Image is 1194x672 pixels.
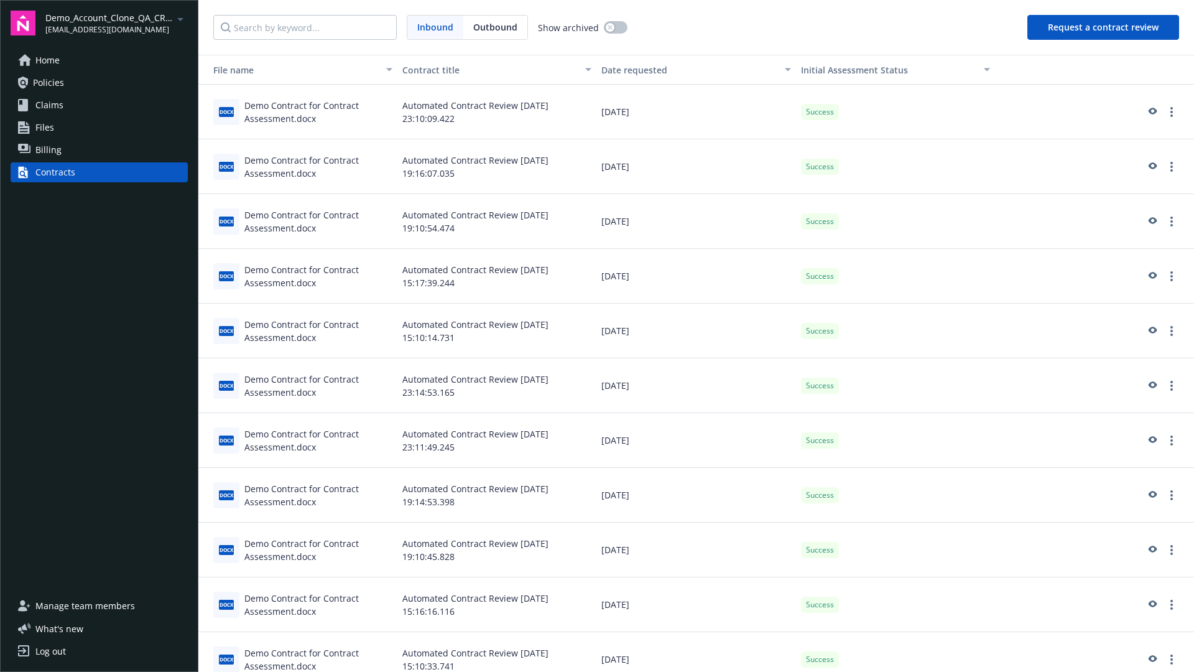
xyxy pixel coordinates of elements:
[11,162,188,182] a: Contracts
[35,162,75,182] div: Contracts
[219,217,234,226] span: docx
[397,577,596,632] div: Automated Contract Review [DATE] 15:16:16.116
[806,325,834,337] span: Success
[1144,433,1159,448] a: preview
[35,95,63,115] span: Claims
[806,161,834,172] span: Success
[244,592,392,618] div: Demo Contract for Contract Assessment.docx
[407,16,463,39] span: Inbound
[244,482,392,508] div: Demo Contract for Contract Assessment.docx
[397,468,596,523] div: Automated Contract Review [DATE] 19:14:53.398
[45,11,173,24] span: Demo_Account_Clone_QA_CR_Tests_Demo
[45,24,173,35] span: [EMAIL_ADDRESS][DOMAIN_NAME]
[806,380,834,391] span: Success
[1164,433,1179,448] a: more
[397,249,596,304] div: Automated Contract Review [DATE] 15:17:39.244
[1164,543,1179,558] a: more
[1144,652,1159,667] a: preview
[219,271,234,281] span: docx
[596,55,795,85] button: Date requested
[806,271,834,282] span: Success
[219,381,234,390] span: docx
[244,99,392,125] div: Demo Contract for Contract Assessment.docx
[1144,378,1159,393] a: preview
[417,21,453,34] span: Inbound
[1144,543,1159,558] a: preview
[397,85,596,139] div: Automated Contract Review [DATE] 23:10:09.422
[596,139,795,194] div: [DATE]
[596,249,795,304] div: [DATE]
[397,304,596,358] div: Automated Contract Review [DATE] 15:10:14.731
[1144,324,1159,338] a: preview
[1164,269,1179,284] a: more
[219,600,234,609] span: docx
[35,140,62,160] span: Billing
[463,16,527,39] span: Outbound
[1144,105,1159,119] a: preview
[203,63,379,77] div: Toggle SortBy
[35,622,83,635] span: What ' s new
[596,304,795,358] div: [DATE]
[11,622,103,635] button: What's new
[596,358,795,413] div: [DATE]
[35,118,54,138] span: Files
[1164,597,1179,612] a: more
[1027,15,1179,40] button: Request a contract review
[219,545,234,554] span: docx
[806,490,834,501] span: Success
[219,655,234,664] span: docx
[219,326,234,335] span: docx
[35,642,66,661] div: Log out
[33,73,64,93] span: Policies
[244,537,392,563] div: Demo Contract for Contract Assessment.docx
[11,73,188,93] a: Policies
[11,140,188,160] a: Billing
[244,318,392,344] div: Demo Contract for Contract Assessment.docx
[538,21,599,34] span: Show archived
[219,162,234,171] span: docx
[244,263,392,289] div: Demo Contract for Contract Assessment.docx
[203,63,379,77] div: File name
[397,358,596,413] div: Automated Contract Review [DATE] 23:14:53.165
[35,596,135,616] span: Manage team members
[244,208,392,235] div: Demo Contract for Contract Assessment.docx
[801,64,908,76] span: Initial Assessment Status
[1144,269,1159,284] a: preview
[244,427,392,454] div: Demo Contract for Contract Assessment.docx
[219,436,234,445] span: docx
[1164,488,1179,503] a: more
[1144,597,1159,612] a: preview
[397,413,596,468] div: Automated Contract Review [DATE] 23:11:49.245
[596,85,795,139] div: [DATE]
[596,194,795,249] div: [DATE]
[397,55,596,85] button: Contract title
[402,63,578,77] div: Contract title
[35,50,60,70] span: Home
[596,413,795,468] div: [DATE]
[1164,105,1179,119] a: more
[806,599,834,610] span: Success
[596,523,795,577] div: [DATE]
[45,11,188,35] button: Demo_Account_Clone_QA_CR_Tests_Demo[EMAIL_ADDRESS][DOMAIN_NAME]arrowDropDown
[596,468,795,523] div: [DATE]
[1164,378,1179,393] a: more
[173,11,188,26] a: arrowDropDown
[213,15,397,40] input: Search by keyword...
[806,654,834,665] span: Success
[11,11,35,35] img: navigator-logo.svg
[806,435,834,446] span: Success
[11,596,188,616] a: Manage team members
[1164,324,1179,338] a: more
[806,216,834,227] span: Success
[1164,652,1179,667] a: more
[473,21,517,34] span: Outbound
[11,118,188,138] a: Files
[244,154,392,180] div: Demo Contract for Contract Assessment.docx
[801,63,976,77] div: Toggle SortBy
[1164,159,1179,174] a: more
[806,544,834,556] span: Success
[1144,159,1159,174] a: preview
[1164,214,1179,229] a: more
[219,107,234,116] span: docx
[1144,488,1159,503] a: preview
